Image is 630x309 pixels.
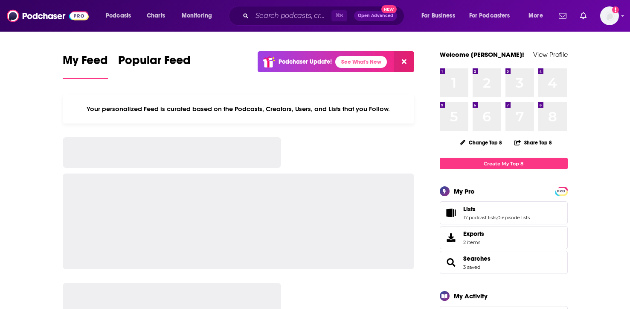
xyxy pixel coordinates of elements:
[63,53,108,73] span: My Feed
[421,10,455,22] span: For Business
[182,10,212,22] span: Monitoring
[358,14,393,18] span: Open Advanced
[612,6,619,13] svg: Email not verified
[63,53,108,79] a: My Feed
[454,292,488,300] div: My Activity
[63,94,415,124] div: Your personalized Feed is curated based on the Podcasts, Creators, Users, and Lists that you Follow.
[237,6,412,26] div: Search podcasts, credits, & more...
[354,11,397,21] button: Open AdvancedNew
[463,215,496,221] a: 17 podcast lists
[497,215,530,221] a: 0 episode lists
[252,9,331,23] input: Search podcasts, credits, & more...
[556,188,566,194] span: PRO
[514,134,552,151] button: Share Top 8
[335,56,387,68] a: See What's New
[463,230,484,238] span: Exports
[600,6,619,25] button: Show profile menu
[440,226,568,249] a: Exports
[440,251,568,274] span: Searches
[463,205,476,213] span: Lists
[440,158,568,169] a: Create My Top 8
[577,9,590,23] a: Show notifications dropdown
[443,207,460,219] a: Lists
[523,9,554,23] button: open menu
[279,58,332,65] p: Podchaser Update!
[463,264,480,270] a: 3 saved
[555,9,570,23] a: Show notifications dropdown
[600,6,619,25] img: User Profile
[464,9,523,23] button: open menu
[556,188,566,194] a: PRO
[381,5,397,13] span: New
[469,10,510,22] span: For Podcasters
[463,255,491,262] a: Searches
[528,10,543,22] span: More
[176,9,223,23] button: open menu
[455,137,508,148] button: Change Top 8
[463,239,484,245] span: 2 items
[118,53,191,73] span: Popular Feed
[443,232,460,244] span: Exports
[533,50,568,59] a: View Profile
[440,50,524,59] a: Welcome [PERSON_NAME]!
[463,205,530,213] a: Lists
[440,201,568,224] span: Lists
[141,9,170,23] a: Charts
[443,256,460,268] a: Searches
[147,10,165,22] span: Charts
[106,10,131,22] span: Podcasts
[415,9,466,23] button: open menu
[600,6,619,25] span: Logged in as EllaRoseMurphy
[496,215,497,221] span: ,
[118,53,191,79] a: Popular Feed
[331,10,347,21] span: ⌘ K
[454,187,475,195] div: My Pro
[100,9,142,23] button: open menu
[7,8,89,24] img: Podchaser - Follow, Share and Rate Podcasts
